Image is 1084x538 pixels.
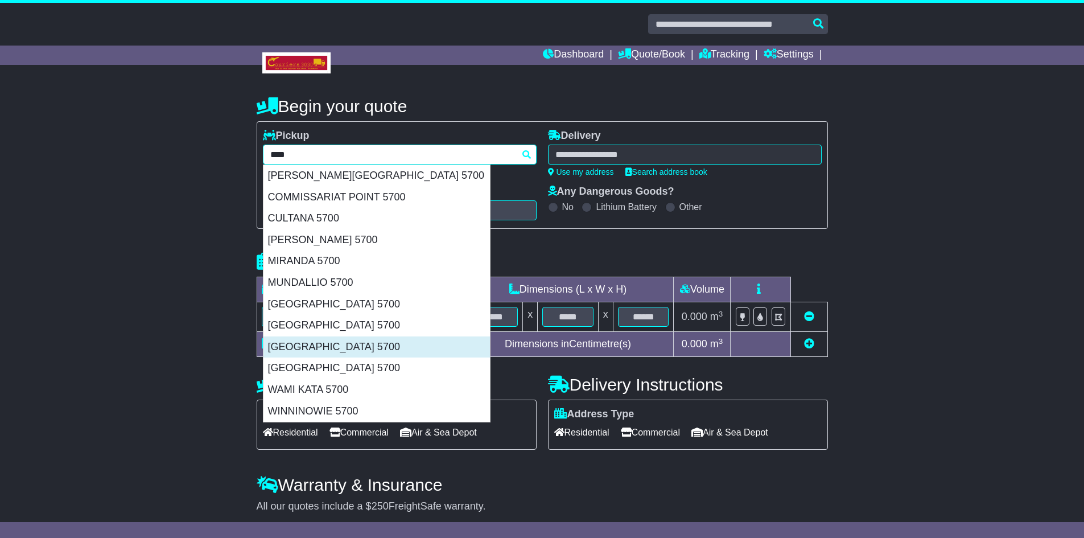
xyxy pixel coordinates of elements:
[257,475,828,494] h4: Warranty & Insurance
[263,165,490,187] div: [PERSON_NAME][GEOGRAPHIC_DATA] 5700
[263,379,490,401] div: WAMI KATA 5700
[263,130,310,142] label: Pickup
[329,424,389,441] span: Commercial
[263,424,318,441] span: Residential
[548,167,614,176] a: Use my address
[562,202,574,212] label: No
[682,311,707,322] span: 0.000
[691,424,768,441] span: Air & Sea Depot
[710,338,723,350] span: m
[543,46,604,65] a: Dashboard
[263,272,490,294] div: MUNDALLIO 5700
[554,424,609,441] span: Residential
[263,336,490,358] div: [GEOGRAPHIC_DATA] 5700
[400,424,477,441] span: Air & Sea Depot
[462,277,674,302] td: Dimensions (L x W x H)
[682,338,707,350] span: 0.000
[699,46,749,65] a: Tracking
[674,277,731,302] td: Volume
[554,408,634,421] label: Address Type
[372,500,389,512] span: 250
[257,375,537,394] h4: Pickup Instructions
[719,337,723,346] sup: 3
[548,186,674,198] label: Any Dangerous Goods?
[263,358,490,379] div: [GEOGRAPHIC_DATA] 5700
[548,375,828,394] h4: Delivery Instructions
[804,311,814,322] a: Remove this item
[719,310,723,318] sup: 3
[263,294,490,315] div: [GEOGRAPHIC_DATA] 5700
[625,167,707,176] a: Search address book
[804,338,814,350] a: Add new item
[679,202,702,212] label: Other
[257,332,352,357] td: Total
[263,401,490,422] div: WINNINOWIE 5700
[263,187,490,208] div: COMMISSARIAT POINT 5700
[548,130,601,142] label: Delivery
[263,229,490,251] div: [PERSON_NAME] 5700
[263,208,490,229] div: CULTANA 5700
[710,311,723,322] span: m
[263,145,537,165] typeahead: Please provide city
[263,250,490,272] div: MIRANDA 5700
[596,202,657,212] label: Lithium Battery
[598,302,613,332] td: x
[257,277,352,302] td: Type
[257,97,828,116] h4: Begin your quote
[618,46,685,65] a: Quote/Book
[764,46,814,65] a: Settings
[257,500,828,513] div: All our quotes include a $ FreightSafe warranty.
[462,332,674,357] td: Dimensions in Centimetre(s)
[263,315,490,336] div: [GEOGRAPHIC_DATA] 5700
[621,424,680,441] span: Commercial
[257,252,399,271] h4: Package details |
[523,302,538,332] td: x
